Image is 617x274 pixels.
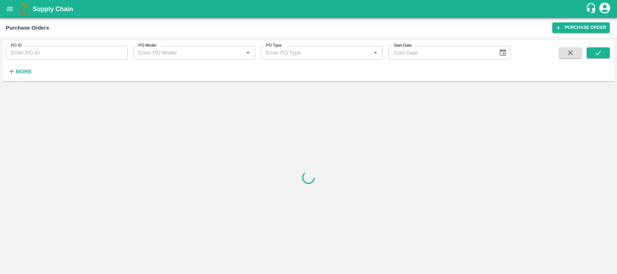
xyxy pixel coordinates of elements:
input: Enter PO Model [136,48,241,57]
button: Open [371,48,380,57]
button: More [6,65,34,78]
div: customer-support [586,3,598,16]
div: Purchase Orders [6,23,49,33]
div: account of current user [598,1,611,17]
button: Open [243,48,253,57]
label: PO ID [11,43,22,48]
button: Choose date [496,46,510,60]
a: Purchase Order [552,22,610,33]
input: Enter PO Type [263,48,369,57]
input: Start Date [389,46,493,60]
img: logo [18,2,33,16]
strong: More [16,69,32,74]
label: Start Date [394,43,412,48]
label: PO Model [138,43,157,48]
b: Supply Chain [33,5,73,13]
input: Enter PO ID [6,46,128,60]
label: PO Type [266,43,282,48]
a: Supply Chain [33,4,586,14]
button: open drawer [1,1,18,17]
